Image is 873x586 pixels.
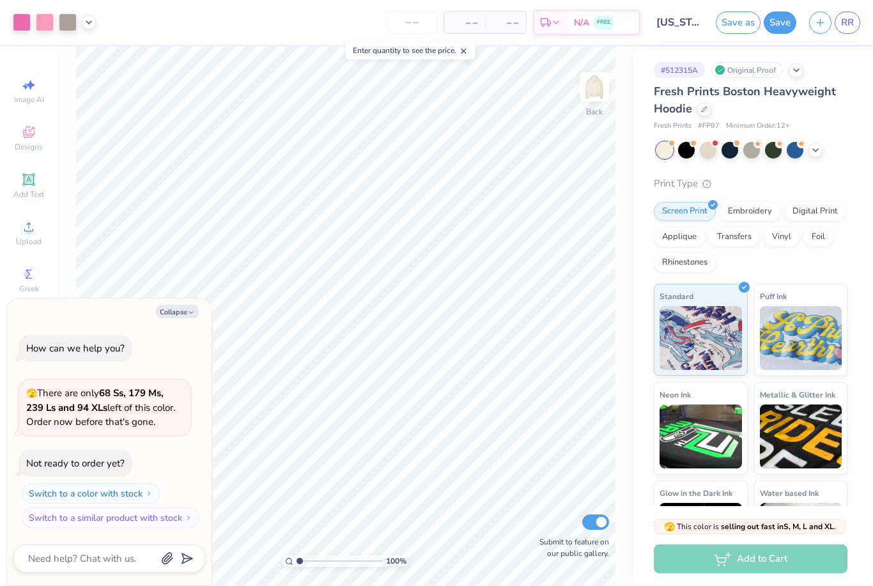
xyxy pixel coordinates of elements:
span: Water based Ink [760,486,819,500]
div: Screen Print [654,202,716,221]
div: Print Type [654,176,847,191]
img: Water based Ink [760,503,842,567]
div: Back [586,106,603,118]
span: Fresh Prints [654,121,691,132]
div: Digital Print [784,202,846,221]
div: Applique [654,227,705,247]
span: Upload [16,236,42,247]
span: 🫣 [26,387,37,399]
span: There are only left of this color. Order now before that's gone. [26,387,175,428]
input: Untitled Design [647,10,709,35]
button: Switch to a similar product with stock [22,507,199,528]
span: FREE [597,18,610,27]
span: 🫣 [664,521,675,533]
div: Embroidery [720,202,780,221]
span: Add Text [13,189,44,199]
img: Metallic & Glitter Ink [760,405,842,468]
img: Switch to a similar product with stock [185,514,192,521]
span: Neon Ink [660,388,691,401]
div: Enter quantity to see the price. [346,42,475,59]
img: Neon Ink [660,405,742,468]
strong: selling out fast in S, M, L and XL [721,521,834,532]
div: Rhinestones [654,253,716,272]
img: Glow in the Dark Ink [660,503,742,567]
div: Vinyl [764,227,800,247]
div: Foil [803,227,833,247]
img: Back [582,74,607,100]
span: Glow in the Dark Ink [660,486,732,500]
button: Collapse [156,305,199,318]
span: Metallic & Glitter Ink [760,388,835,401]
div: Not ready to order yet? [26,457,125,470]
label: Submit to feature on our public gallery. [532,536,609,559]
span: Designs [15,142,43,152]
span: RR [841,15,854,30]
button: Switch to a color with stock [22,483,160,504]
img: Puff Ink [760,306,842,370]
span: – – [452,16,477,29]
span: Puff Ink [760,289,787,303]
span: Greek [19,284,39,294]
span: Image AI [14,95,44,105]
span: N/A [574,16,589,29]
span: 100 % [386,555,406,567]
div: Transfers [709,227,760,247]
div: # 512315A [654,62,705,78]
span: Standard [660,289,693,303]
img: Standard [660,306,742,370]
img: Switch to a color with stock [145,490,153,497]
div: Original Proof [711,62,783,78]
div: How can we help you? [26,342,125,355]
span: This color is . [664,521,836,532]
span: – – [493,16,518,29]
span: Minimum Order: 12 + [726,121,790,132]
span: # FP87 [698,121,720,132]
button: Save [764,12,796,34]
a: RR [835,12,860,34]
input: – – [387,11,437,34]
button: Save as [716,12,761,34]
span: Fresh Prints Boston Heavyweight Hoodie [654,84,836,116]
strong: 68 Ss, 179 Ms, 239 Ls and 94 XLs [26,387,164,414]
